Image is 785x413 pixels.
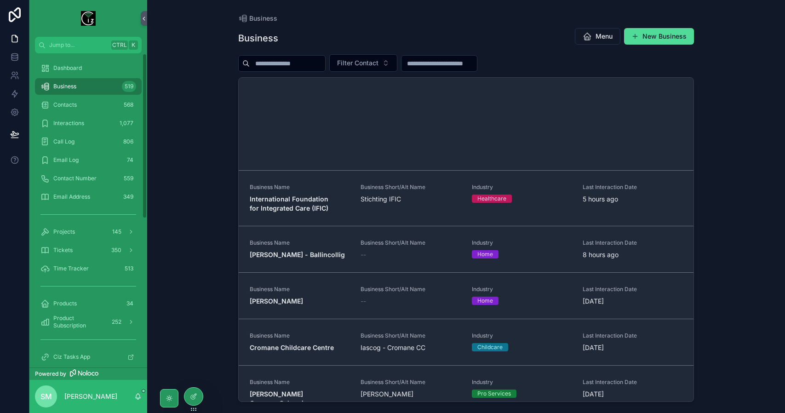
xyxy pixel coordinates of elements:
a: Call Log806 [35,133,142,150]
span: Business Name [250,286,350,293]
span: Tickets [53,247,73,254]
div: 349 [120,191,136,202]
span: Industry [472,286,572,293]
a: Business519 [35,78,142,95]
span: Last Interaction Date [583,379,682,386]
p: 5 hours ago [583,195,618,204]
span: Menu [596,32,613,41]
span: Stichting IFIC [361,195,460,204]
span: Projects [53,228,75,235]
button: New Business [624,28,694,45]
span: Ciz Tasks App [53,353,90,361]
span: Business Name [250,379,350,386]
a: Business NameCromane Childcare CentreBusiness Short/Alt NameIascog - Cromane CCIndustryChildcareL... [239,319,693,365]
div: 1,077 [117,118,136,129]
div: Home [477,297,493,305]
span: Time Tracker [53,265,89,272]
div: Childcare [477,343,503,351]
span: Contact Number [53,175,97,182]
span: Filter Contact [337,58,378,68]
p: [PERSON_NAME] [64,392,117,401]
strong: Cromane Childcare Centre [250,344,334,351]
span: Call Log [53,138,74,145]
span: Last Interaction Date [583,286,682,293]
button: Jump to...CtrlK [35,37,142,53]
span: Industry [472,239,572,247]
span: Email Address [53,193,90,201]
span: Product Subscription [53,315,105,329]
div: 806 [120,136,136,147]
span: Industry [472,379,572,386]
span: Business Name [250,239,350,247]
span: Interactions [53,120,84,127]
div: Home [477,250,493,258]
span: Jump to... [49,41,108,49]
a: Powered by [29,367,147,380]
a: Projects145 [35,224,142,240]
a: Product Subscription252 [35,314,142,330]
span: Iascog - Cromane CC [361,343,460,352]
a: Interactions1,077 [35,115,142,132]
div: 350 [109,245,124,256]
span: Last Interaction Date [583,239,682,247]
div: 34 [124,298,136,309]
span: [PERSON_NAME] [361,390,460,399]
h1: Business [238,32,278,45]
div: Pro Services [477,390,511,398]
div: 568 [121,99,136,110]
span: Last Interaction Date [583,332,682,339]
span: -- [361,250,366,259]
span: -- [361,297,366,306]
a: Email Address349 [35,189,142,205]
button: Menu [575,28,620,45]
a: Contacts568 [35,97,142,113]
span: Industry [472,184,572,191]
p: [DATE] [583,343,604,352]
span: Dashboard [53,64,82,72]
a: Tickets350 [35,242,142,258]
div: 513 [122,263,136,274]
a: Contact Number559 [35,170,142,187]
span: Email Log [53,156,79,164]
a: Business NameInternational Foundation for Integrated Care (IFIC)Business Short/Alt NameStichting ... [239,170,693,226]
img: App logo [81,11,96,26]
a: Business Name[PERSON_NAME]Business Short/Alt Name--IndustryHomeLast Interaction Date[DATE] [239,272,693,319]
span: Business Short/Alt Name [361,184,460,191]
p: [DATE] [583,390,604,399]
span: Business Short/Alt Name [361,286,460,293]
strong: [PERSON_NAME] - Ballincollig [250,251,345,258]
span: Business Name [250,184,350,191]
span: Products [53,300,77,307]
div: 145 [109,226,124,237]
span: K [130,41,137,49]
div: 559 [121,173,136,184]
a: Products34 [35,295,142,312]
strong: [PERSON_NAME] [250,297,303,305]
p: [DATE] [583,297,604,306]
strong: International Foundation for Integrated Care (IFIC) [250,195,330,212]
strong: [PERSON_NAME] Garage - Cahersiveen [250,390,319,407]
span: Powered by [35,370,66,378]
span: Industry [472,332,572,339]
div: 74 [124,155,136,166]
span: Contacts [53,101,77,109]
span: Business Short/Alt Name [361,332,460,339]
div: 252 [109,316,124,327]
span: Business Name [250,332,350,339]
span: Ctrl [111,40,128,50]
span: Business [249,14,277,23]
span: Business [53,83,76,90]
a: Business Name[PERSON_NAME] - BallincolligBusiness Short/Alt Name--IndustryHomeLast Interaction Da... [239,226,693,272]
a: Ciz Tasks App [35,349,142,365]
p: 8 hours ago [583,250,619,259]
span: Business Short/Alt Name [361,379,460,386]
div: Healthcare [477,195,506,203]
div: scrollable content [29,53,147,367]
span: SM [40,391,52,402]
span: Last Interaction Date [583,184,682,191]
a: Dashboard [35,60,142,76]
a: Business [238,14,277,23]
a: Time Tracker513 [35,260,142,277]
span: Business Short/Alt Name [361,239,460,247]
